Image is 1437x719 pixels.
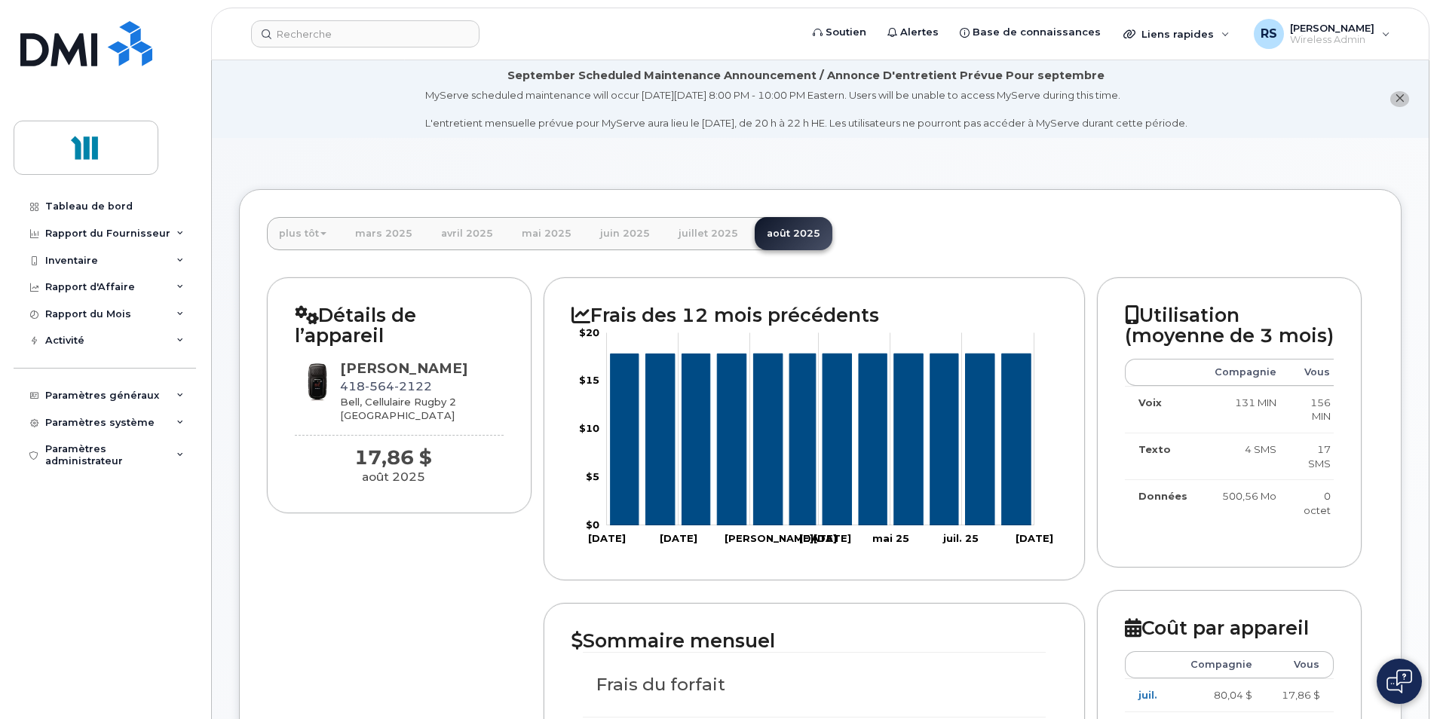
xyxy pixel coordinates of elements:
a: juin 2025 [588,217,662,250]
tspan: [DATE] [1016,531,1053,543]
td: 80,04 $ [1174,678,1266,711]
a: mars 2025 [343,217,424,250]
tspan: $20 [579,326,599,338]
span: 418 [340,379,432,393]
div: September Scheduled Maintenance Announcement / Annonce D'entretient Prévue Pour septembre [507,68,1105,84]
tspan: $5 [586,470,599,482]
td: 156 MIN [1290,386,1344,433]
tspan: [PERSON_NAME][DATE] [725,531,851,543]
td: 0 octet [1290,479,1344,526]
strong: Données [1138,490,1187,502]
h2: Détails de l’appareil [295,305,504,347]
h3: Frais du forfait [596,675,1032,694]
td: 4 SMS [1201,433,1290,479]
img: Open chat [1386,669,1412,693]
a: juillet 2025 [666,217,750,250]
g: Séries [611,353,1031,525]
div: août 2025 [295,469,492,485]
strong: Texto [1138,443,1171,455]
div: [PERSON_NAME] [340,359,467,378]
tspan: mai 25 [872,531,909,543]
a: avril 2025 [429,217,505,250]
tspan: juil. 25 [942,531,979,543]
th: Vous [1290,359,1344,386]
td: 131 MIN [1201,386,1290,433]
tspan: $0 [586,518,599,530]
h2: Frais des 12 mois précédents [571,305,1057,326]
a: plus tôt [267,217,339,250]
img: image20231002-3703462-cmzhas.jpeg [295,359,340,404]
div: MyServe scheduled maintenance will occur [DATE][DATE] 8:00 PM - 10:00 PM Eastern. Users will be u... [425,88,1187,130]
span: 564 [365,379,394,393]
th: Compagnie [1201,359,1290,386]
td: 500,56 Mo [1201,479,1290,526]
tspan: [DATE] [660,531,697,543]
strong: Voix [1138,396,1162,408]
a: août 2025 [755,217,832,250]
tspan: $15 [579,374,599,386]
th: Vous [1266,651,1334,678]
a: juil. [1138,689,1157,701]
button: close notification [1390,91,1409,107]
span: 2122 [394,379,432,393]
div: 17,86 $ [295,447,492,469]
td: 17 SMS [1290,433,1344,479]
tspan: [DATE] [799,531,837,543]
h2: Utilisation (moyenne de 3 mois) [1125,305,1334,347]
h2: Coût par appareil [1125,618,1334,639]
div: Bell, Cellulaire Rugby 2 [GEOGRAPHIC_DATA] [340,395,467,423]
tspan: $10 [579,422,599,434]
tspan: [DATE] [588,531,626,543]
th: Compagnie [1174,651,1266,678]
h2: Sommaire mensuel [571,631,1057,652]
td: 17,86 $ [1266,678,1334,711]
a: mai 2025 [510,217,584,250]
g: Graphique [579,326,1053,543]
